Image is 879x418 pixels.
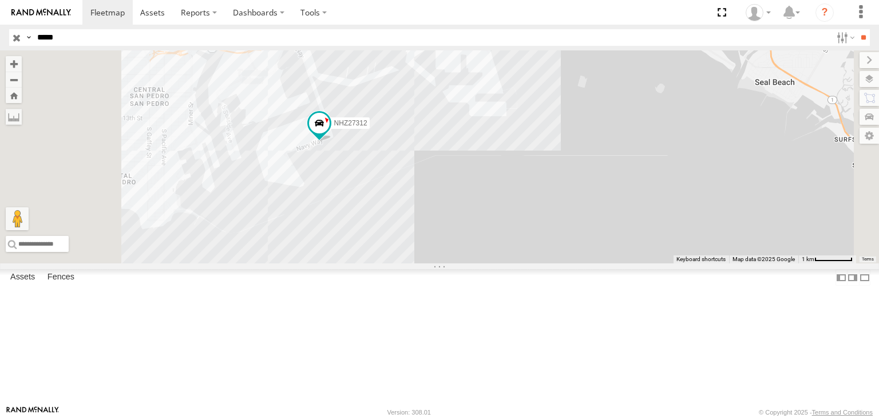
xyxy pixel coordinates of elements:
span: NHZ27312 [334,119,367,127]
div: Zulema McIntosch [742,4,775,21]
label: Map Settings [860,128,879,144]
label: Dock Summary Table to the Left [836,269,847,286]
button: Drag Pegman onto the map to open Street View [6,207,29,230]
div: Version: 308.01 [387,409,431,416]
button: Zoom out [6,72,22,88]
div: © Copyright 2025 - [759,409,873,416]
label: Search Query [24,29,33,46]
button: Zoom in [6,56,22,72]
label: Hide Summary Table [859,269,870,286]
a: Terms and Conditions [812,409,873,416]
label: Fences [42,270,80,286]
label: Measure [6,109,22,125]
button: Map Scale: 1 km per 63 pixels [798,255,856,263]
label: Search Filter Options [832,29,857,46]
i: ? [815,3,834,22]
button: Keyboard shortcuts [676,255,726,263]
a: Visit our Website [6,407,59,418]
span: 1 km [802,256,814,262]
label: Dock Summary Table to the Right [847,269,858,286]
label: Assets [5,270,41,286]
a: Terms (opens in new tab) [862,257,874,262]
span: Map data ©2025 Google [732,256,795,262]
button: Zoom Home [6,88,22,103]
img: rand-logo.svg [11,9,71,17]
